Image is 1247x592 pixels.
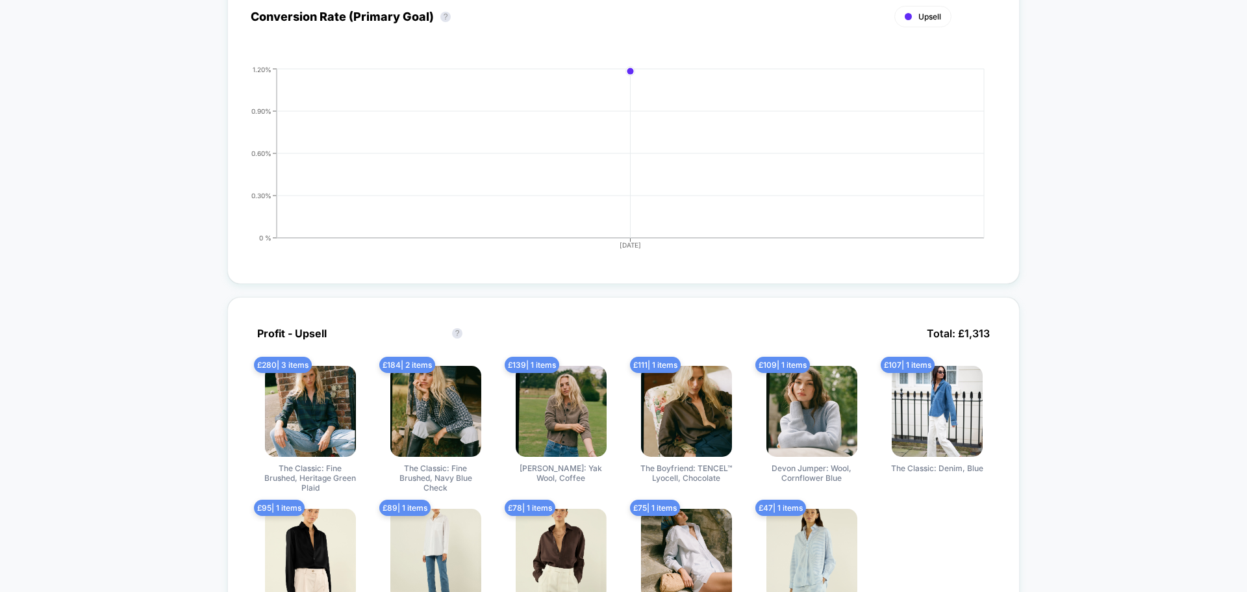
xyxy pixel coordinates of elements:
[251,149,271,157] tspan: 0.60%
[254,357,312,373] span: £ 280 | 3 items
[262,463,359,493] span: The Classic: Fine Brushed, Heritage Green Plaid
[918,12,941,21] span: Upsell
[516,366,607,457] img: Jura Cardigan: Yak Wool, Coffee
[766,366,857,457] img: Devon Jumper: Wool, Cornflower Blue
[238,66,983,261] div: CONVERSION_RATE
[265,366,356,457] img: The Classic: Fine Brushed, Heritage Green Plaid
[251,107,271,114] tspan: 0.90%
[390,366,481,457] img: The Classic: Fine Brushed, Navy Blue Check
[755,357,810,373] span: £ 109 | 1 items
[881,357,935,373] span: £ 107 | 1 items
[505,357,559,373] span: £ 139 | 1 items
[630,500,680,516] span: £ 75 | 1 items
[254,500,305,516] span: £ 95 | 1 items
[892,366,983,457] img: The Classic: Denim, Blue
[512,463,610,483] span: [PERSON_NAME]: Yak Wool, Coffee
[452,328,462,339] button: ?
[920,320,996,346] span: Total: £ 1,313
[259,233,271,241] tspan: 0 %
[379,500,431,516] span: £ 89 | 1 items
[253,65,271,73] tspan: 1.20%
[891,463,983,473] span: The Classic: Denim, Blue
[755,500,806,516] span: £ 47 | 1 items
[630,357,681,373] span: £ 111 | 1 items
[620,241,641,249] tspan: [DATE]
[387,463,485,493] span: The Classic: Fine Brushed, Navy Blue Check
[505,500,555,516] span: £ 78 | 1 items
[379,357,435,373] span: £ 184 | 2 items
[440,12,451,22] button: ?
[763,463,861,483] span: Devon Jumper: Wool, Cornflower Blue
[251,191,271,199] tspan: 0.30%
[641,366,732,457] img: The Boyfriend: TENCEL™ Lyocell, Chocolate
[638,463,735,483] span: The Boyfriend: TENCEL™ Lyocell, Chocolate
